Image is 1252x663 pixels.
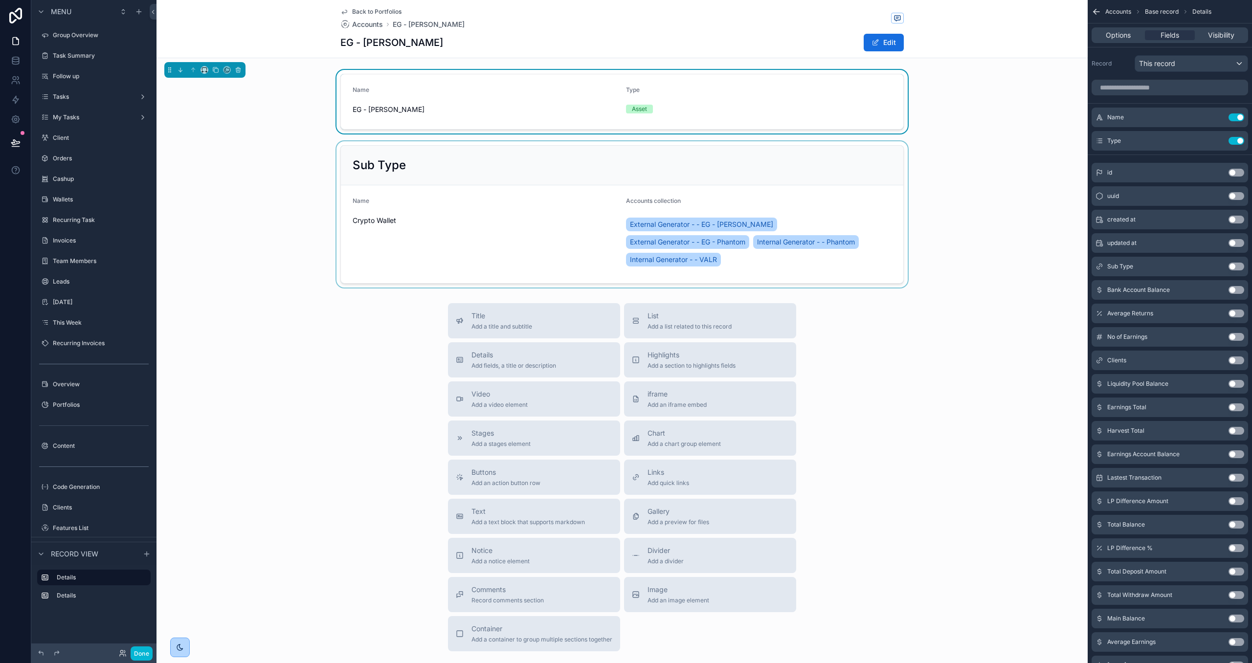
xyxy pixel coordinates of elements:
div: Asset [632,105,647,113]
button: Done [131,646,153,661]
label: Leads [53,278,149,286]
button: LinksAdd quick links [624,460,796,495]
button: GalleryAdd a preview for files [624,499,796,534]
span: Lastest Transaction [1107,474,1162,482]
span: Add a section to highlights fields [648,362,736,370]
span: Back to Portfolios [352,8,402,16]
span: uuid [1107,192,1119,200]
label: Recurring Task [53,216,149,224]
span: Liquidity Pool Balance [1107,380,1168,388]
a: Overview [37,376,151,392]
button: ImageAdd an image element [624,577,796,612]
button: TitleAdd a title and subtitle [448,303,620,338]
span: Earnings Account Balance [1107,450,1180,458]
label: [DATE] [53,298,149,306]
button: StagesAdd a stages element [448,420,620,456]
span: Add a divider [648,557,684,565]
label: Team Members [53,257,149,265]
span: Links [648,467,689,477]
label: Clients [53,504,149,511]
span: Comments [471,585,544,595]
span: Add fields, a title or description [471,362,556,370]
label: Portfolios [53,401,149,409]
span: Record comments section [471,597,544,604]
span: Add an image element [648,597,709,604]
span: Video [471,389,528,399]
a: Client [37,130,151,146]
label: Task Summary [53,52,149,60]
label: Content [53,442,149,450]
a: Task Summary [37,48,151,64]
span: Visibility [1208,30,1234,40]
span: Add a container to group multiple sections together [471,636,612,643]
a: Code Generation [37,479,151,495]
a: EG - [PERSON_NAME] [393,20,465,29]
label: Invoices [53,237,149,244]
a: Team Members [37,253,151,269]
button: TextAdd a text block that supports markdown [448,499,620,534]
span: Type [1107,137,1121,145]
span: Chart [648,428,721,438]
a: Follow up [37,68,151,84]
button: CommentsRecord comments section [448,577,620,612]
a: Recurring Task [37,212,151,228]
button: HighlightsAdd a section to highlights fields [624,342,796,377]
span: Total Deposit Amount [1107,568,1166,575]
a: My Tasks [37,110,151,125]
button: NoticeAdd a notice element [448,538,620,573]
label: Follow up [53,72,149,80]
a: [DATE] [37,294,151,310]
span: Add a text block that supports markdown [471,518,585,526]
span: Add a chart group element [648,440,721,448]
span: Earnings Total [1107,403,1146,411]
span: LP Difference Amount [1107,497,1168,505]
label: Client [53,134,149,142]
a: Cashup [37,171,151,187]
span: This record [1139,59,1175,68]
label: Tasks [53,93,135,101]
label: Recurring Invoices [53,339,149,347]
span: Divider [648,546,684,555]
label: Cashup [53,175,149,183]
span: created at [1107,216,1136,223]
span: updated at [1107,239,1137,247]
span: Notice [471,546,530,555]
label: Overview [53,380,149,388]
span: Total Balance [1107,521,1145,529]
span: Add quick links [648,479,689,487]
button: ListAdd a list related to this record [624,303,796,338]
button: This record [1135,55,1248,72]
a: Tasks [37,89,151,105]
span: Title [471,311,532,321]
span: Add a stages element [471,440,531,448]
label: Group Overview [53,31,149,39]
span: Accounts [352,20,383,29]
label: Code Generation [53,483,149,491]
a: Clients [37,500,151,515]
button: ChartAdd a chart group element [624,420,796,456]
span: Add a preview for files [648,518,709,526]
button: DividerAdd a divider [624,538,796,573]
a: Leads [37,274,151,289]
a: Wallets [37,192,151,207]
span: Harvest Total [1107,427,1144,435]
span: Total Withdraw Amount [1107,591,1172,599]
label: Orders [53,155,149,162]
span: Add a notice element [471,557,530,565]
span: Details [1192,8,1211,16]
button: ButtonsAdd an action button row [448,460,620,495]
label: Wallets [53,196,149,203]
span: Container [471,624,612,634]
a: Orders [37,151,151,166]
span: Details [471,350,556,360]
label: Features List [53,524,149,532]
span: Text [471,507,585,516]
label: Details [57,574,143,581]
a: Accounts [340,20,383,29]
span: Add a title and subtitle [471,323,532,331]
span: Add an iframe embed [648,401,707,409]
span: Gallery [648,507,709,516]
span: Image [648,585,709,595]
span: Menu [51,7,71,17]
